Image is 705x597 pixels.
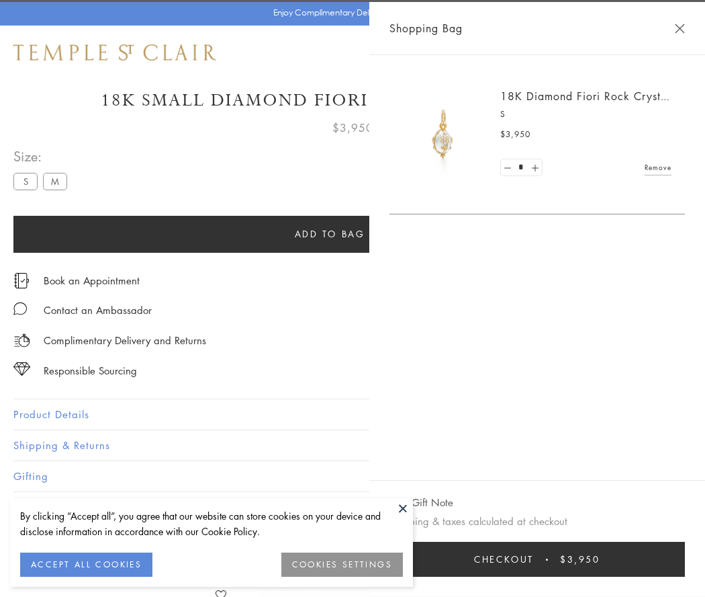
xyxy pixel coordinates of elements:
button: Gifting [13,461,692,491]
button: Add to bag [13,216,646,253]
img: MessageIcon-01_2.svg [13,302,27,315]
button: Product Details [13,399,692,430]
img: P51889-E11FIORI [403,94,483,175]
button: COOKIES SETTINGS [281,553,403,577]
button: Close Shopping Bag [675,24,685,34]
button: Checkout $3,950 [389,542,685,577]
img: Temple St. Clair [13,44,216,61]
button: Shipping & Returns [13,430,692,461]
h1: 18K Small Diamond Fiori Rock Crystal Amulet [13,89,692,112]
span: Size: [13,145,73,167]
button: Add Gift Note [389,494,453,511]
img: icon_delivery.svg [13,332,30,349]
span: Add to bag [295,227,365,241]
div: By clicking “Accept all”, you agree that our website can store cookies on your device and disclos... [20,508,403,539]
div: Responsible Sourcing [44,362,137,379]
p: Shipping & taxes calculated at checkout [389,513,685,530]
img: icon_sourcing.svg [13,362,30,376]
span: Checkout [474,552,534,567]
p: Enjoy Complimentary Delivery & Returns [273,6,426,19]
p: S [500,108,671,121]
a: Remove [645,160,671,175]
img: icon_appointment.svg [13,273,30,288]
span: $3,950 [500,128,530,141]
label: M [43,173,67,190]
label: S [13,173,38,190]
span: $3,950 [332,119,373,136]
div: Contact an Ambassador [44,302,152,319]
span: $3,950 [560,552,600,567]
a: Set quantity to 2 [528,159,541,176]
a: Set quantity to 0 [501,159,514,176]
button: ACCEPT ALL COOKIES [20,553,152,577]
span: Shopping Bag [389,19,463,37]
p: Complimentary Delivery and Returns [44,332,206,349]
a: Book an Appointment [44,273,140,288]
